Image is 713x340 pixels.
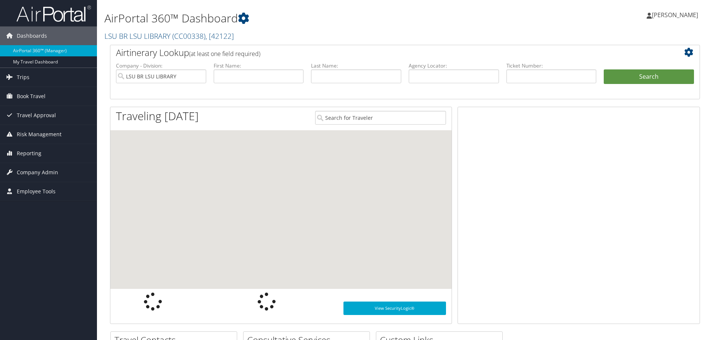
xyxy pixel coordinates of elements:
span: Company Admin [17,163,58,182]
a: View SecurityLogic® [343,302,446,315]
h1: AirPortal 360™ Dashboard [104,10,505,26]
a: [PERSON_NAME] [647,4,706,26]
span: ( CC00338 ) [172,31,205,41]
span: [PERSON_NAME] [652,11,698,19]
label: Ticket Number: [506,62,597,69]
label: First Name: [214,62,304,69]
h2: Airtinerary Lookup [116,46,645,59]
h1: Traveling [DATE] [116,108,199,124]
span: Dashboards [17,26,47,45]
label: Last Name: [311,62,401,69]
span: Reporting [17,144,41,163]
span: Trips [17,68,29,87]
span: Risk Management [17,125,62,144]
label: Company - Division: [116,62,206,69]
span: (at least one field required) [189,50,260,58]
span: Travel Approval [17,106,56,125]
span: Book Travel [17,87,45,106]
button: Search [604,69,694,84]
a: LSU BR LSU LIBRARY [104,31,234,41]
label: Agency Locator: [409,62,499,69]
span: , [ 42122 ] [205,31,234,41]
img: airportal-logo.png [16,5,91,22]
input: Search for Traveler [315,111,446,125]
span: Employee Tools [17,182,56,201]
